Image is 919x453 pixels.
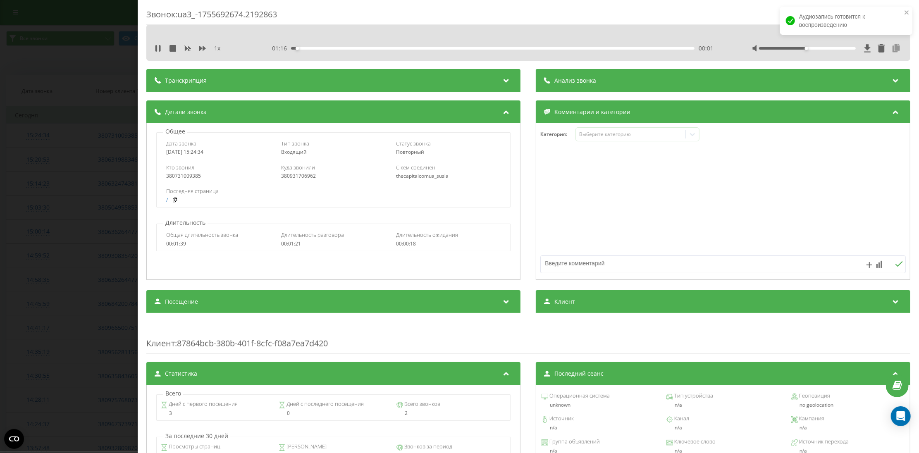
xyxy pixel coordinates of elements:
div: : 87864bcb-380b-401f-8cfc-f08a7ea7d420 [146,321,910,354]
span: Входящий [282,148,307,155]
span: Статистика [165,370,197,378]
span: Детали звонка [165,108,207,116]
div: 00:01:21 [282,241,386,247]
span: Статус звонка [396,140,431,147]
button: close [904,9,910,17]
span: С кем соединен [396,164,436,171]
div: Выберите категорию [579,131,683,138]
span: Длительность разговора [282,231,344,238]
div: 380731009385 [167,173,271,179]
span: Ключевое слово [673,438,716,446]
span: Тип устройства [673,392,713,400]
span: 1 x [214,44,220,52]
span: - 01:16 [270,44,291,52]
a: / [167,197,168,203]
div: Аудиозапись готовится к воспроизведению [780,7,912,35]
span: Дней с последнего посещения [286,400,364,408]
span: [PERSON_NAME] [286,443,327,451]
span: Источник [549,415,574,423]
span: Транскрипция [165,76,207,85]
p: Длительность [163,219,208,227]
span: Просмотры страниц [168,443,221,451]
div: unknown [542,402,655,408]
span: Кампания [798,415,824,423]
span: Повторный [396,148,425,155]
div: 00:00:18 [396,241,501,247]
span: Группа объявлений [549,438,600,446]
span: Дата звонка [167,140,197,147]
button: Open CMP widget [4,429,24,449]
span: Посещение [165,298,198,306]
p: Всего [163,389,183,398]
div: 00:01:39 [167,241,271,247]
span: Канал [673,415,689,423]
div: thecapitalcomua_susla [396,173,501,179]
p: Общее [163,127,187,136]
span: Клиент [555,298,575,306]
span: Кто звонил [167,164,195,171]
div: n/a [542,425,655,431]
div: n/a [666,402,780,408]
span: Всего звонков [403,400,441,408]
span: Звонков за период [403,443,453,451]
div: Звонок : ua3_-1755692674.2192863 [146,9,910,25]
div: 0 [279,410,389,416]
span: Длительность ожидания [396,231,458,238]
span: Источник перехода [798,438,849,446]
p: За последние 30 дней [163,432,230,440]
div: [DATE] 15:24:34 [167,149,271,155]
div: Accessibility label [805,47,809,50]
div: no geolocation [791,402,905,408]
span: Анализ звонка [555,76,597,85]
h4: Категория : [541,131,576,137]
div: n/a [666,425,780,431]
span: Операционная система [549,392,610,400]
span: Последняя страница [167,187,219,195]
span: Клиент [146,338,175,349]
div: Accessibility label [296,47,299,50]
span: Тип звонка [282,140,310,147]
div: 380931706962 [282,173,386,179]
span: Геопозиция [798,392,830,400]
div: 3 [161,410,271,416]
span: 00:01 [699,44,714,52]
span: Последний сеанс [555,370,604,378]
span: Куда звонили [282,164,315,171]
div: n/a [791,425,905,431]
span: Комментарии и категории [555,108,631,116]
div: 2 [397,410,506,416]
span: Общая длительность звонка [167,231,239,238]
div: Open Intercom Messenger [891,406,911,426]
span: Дней с первого посещения [168,400,238,408]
